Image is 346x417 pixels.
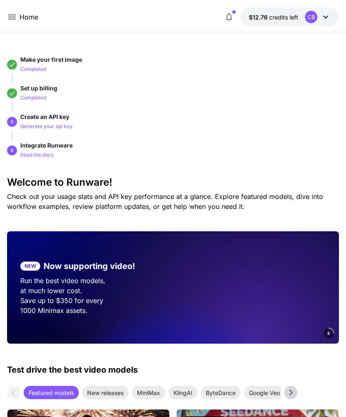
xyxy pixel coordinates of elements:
p: Completed [20,94,46,102]
span: Make your first image [20,56,82,63]
nav: breadcrumb [19,12,38,22]
div: ByteDance [201,386,241,399]
span: New releases [82,388,129,397]
span: $12.76 [249,14,269,21]
span: credits left [269,14,298,21]
span: Featured models [24,388,79,397]
h3: Welcome to Runware! [7,177,339,188]
p: Generate your api key [20,123,73,131]
div: Google Veo [244,386,285,399]
button: Completed [20,64,46,74]
p: Save up to $350 for every 1000 Minimax assets. [20,296,160,315]
div: Featured models [24,386,79,399]
div: CB [305,11,317,23]
button: Completed [20,92,46,102]
span: 5 [327,330,330,337]
div: MiniMax [132,386,165,399]
p: 3 [10,118,13,126]
span: Create an API key [20,113,69,120]
span: Set up billing [20,85,57,92]
div: KlingAI [168,386,197,399]
p: Read the docs [20,151,54,159]
p: NEW [24,262,36,270]
span: ByteDance [201,388,241,397]
span: MiniMax [132,388,165,397]
span: Integrate Runware [20,142,73,149]
a: Home [19,12,38,22]
p: 4 [10,147,13,154]
p: Run the best video models, at much lower cost. [20,276,160,296]
p: Completed [20,65,46,73]
p: Test drive the best video models [7,364,138,376]
div: $12.76236 [249,13,298,22]
span: Google Veo [244,388,285,397]
button: $12.76236CB [241,7,339,27]
button: Read the docs [20,150,54,160]
div: New releases [82,386,129,399]
p: Now supporting video! [44,260,135,272]
span: KlingAI [168,388,197,397]
button: Generate your api key [20,121,73,131]
span: Check out your usage stats and API key performance at a glance. Explore featured models, dive int... [7,192,323,211]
